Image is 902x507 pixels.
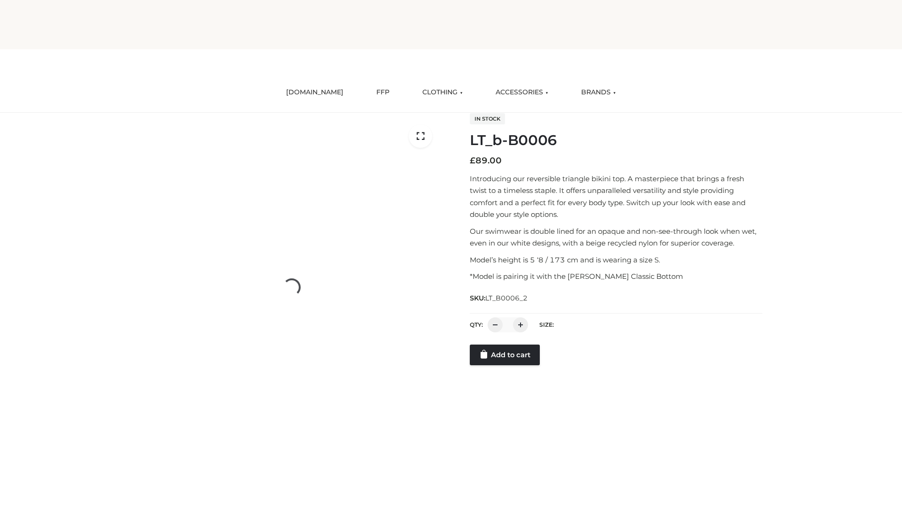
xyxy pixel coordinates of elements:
label: QTY: [470,321,483,328]
a: ACCESSORIES [489,82,555,103]
span: LT_B0006_2 [485,294,528,302]
p: *Model is pairing it with the [PERSON_NAME] Classic Bottom [470,270,762,283]
bdi: 89.00 [470,155,502,166]
a: Add to cart [470,345,540,365]
a: CLOTHING [415,82,470,103]
label: Size: [539,321,554,328]
span: In stock [470,113,505,124]
a: [DOMAIN_NAME] [279,82,350,103]
a: BRANDS [574,82,623,103]
p: Our swimwear is double lined for an opaque and non-see-through look when wet, even in our white d... [470,225,762,249]
span: £ [470,155,475,166]
span: SKU: [470,292,529,304]
p: Model’s height is 5 ‘8 / 173 cm and is wearing a size S. [470,254,762,266]
a: FFP [369,82,397,103]
h1: LT_b-B0006 [470,132,762,149]
p: Introducing our reversible triangle bikini top. A masterpiece that brings a fresh twist to a time... [470,173,762,221]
